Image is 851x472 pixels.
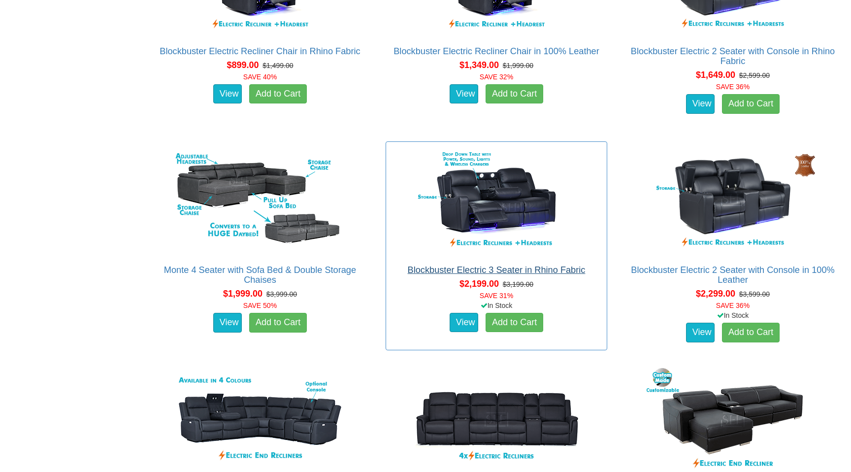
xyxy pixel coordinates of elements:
a: Add to Cart [722,94,780,114]
a: Add to Cart [722,323,780,342]
del: $1,999.00 [503,62,533,69]
img: Monte 4 Seater with Sofa Bed & Double Storage Chaises [171,147,349,255]
del: $3,999.00 [266,290,297,298]
a: Monte 4 Seater with Sofa Bed & Double Storage Chaises [164,265,356,285]
font: SAVE 40% [243,73,277,81]
a: View [686,323,715,342]
font: SAVE 36% [716,83,750,91]
font: SAVE 32% [480,73,513,81]
del: $2,599.00 [739,71,770,79]
font: SAVE 31% [480,292,513,300]
font: SAVE 36% [716,302,750,309]
div: In Stock [620,310,846,320]
a: Blockbuster Electric 3 Seater in Rhino Fabric [408,265,586,275]
a: Add to Cart [249,84,307,104]
del: $3,199.00 [503,280,533,288]
span: $1,349.00 [459,60,499,70]
a: View [686,94,715,114]
font: SAVE 50% [243,302,277,309]
span: $899.00 [227,60,259,70]
a: View [450,313,478,333]
a: Add to Cart [486,84,543,104]
a: View [213,84,242,104]
del: $3,599.00 [739,290,770,298]
a: Blockbuster Electric Recliner Chair in Rhino Fabric [160,46,360,56]
span: $1,999.00 [223,289,262,299]
a: Add to Cart [249,313,307,333]
del: $1,499.00 [262,62,293,69]
span: $2,299.00 [696,289,735,299]
a: Add to Cart [486,313,543,333]
img: Blockbuster Electric 3 Seater in Rhino Fabric [408,147,585,255]
a: Blockbuster Electric Recliner Chair in 100% Leather [393,46,599,56]
img: Blockbuster Electric 2 Seater with Console in 100% Leather [644,147,821,255]
a: Blockbuster Electric 2 Seater with Console in Rhino Fabric [631,46,835,66]
span: $1,649.00 [696,70,735,80]
a: Blockbuster Electric 2 Seater with Console in 100% Leather [631,265,834,285]
span: $2,199.00 [459,279,499,289]
div: In Stock [384,301,609,310]
a: View [213,313,242,333]
a: View [450,84,478,104]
